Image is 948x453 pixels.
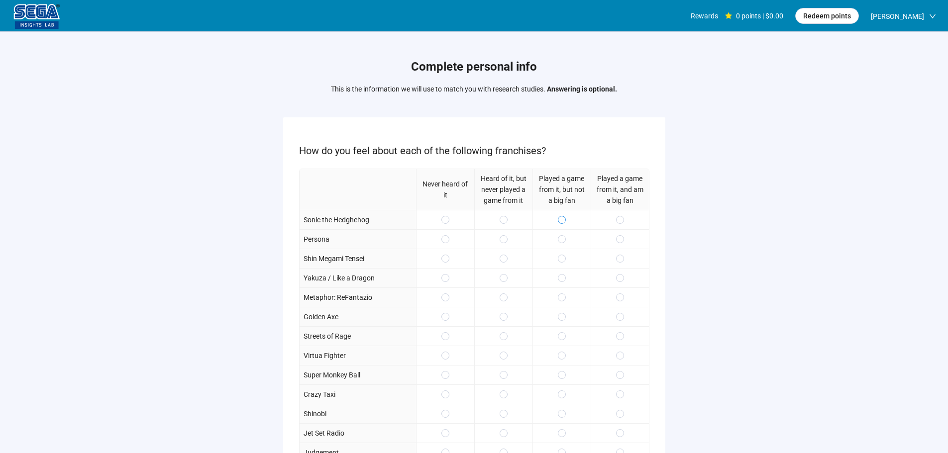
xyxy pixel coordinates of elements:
p: Played a game from it, and am a big fan [595,173,645,206]
strong: Answering is optional. [547,85,617,93]
p: Shin Megami Tensei [304,253,364,264]
p: Jet Set Radio [304,428,344,439]
span: down [929,13,936,20]
span: Redeem points [803,10,851,21]
p: Shinobi [304,408,326,419]
button: Redeem points [795,8,859,24]
p: Streets of Rage [304,331,351,342]
p: Heard of it, but never played a game from it [479,173,528,206]
span: [PERSON_NAME] [871,0,924,32]
p: Golden Axe [304,311,338,322]
p: Metaphor: ReFantazio [304,292,372,303]
p: Virtua Fighter [304,350,346,361]
p: Super Monkey Ball [304,369,360,380]
p: Sonic the Hedghehog [304,214,369,225]
span: star [725,12,732,19]
p: Persona [304,234,329,245]
p: Played a game from it, but not a big fan [537,173,587,206]
p: Never heard of it [421,179,470,200]
p: Yakuza / Like a Dragon [304,272,375,283]
p: This is the information we will use to match you with research studies. [331,84,617,94]
p: How do you feel about each of the following franchises? [299,143,649,159]
h1: Complete personal info [331,58,617,77]
p: Crazy Taxi [304,389,335,400]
